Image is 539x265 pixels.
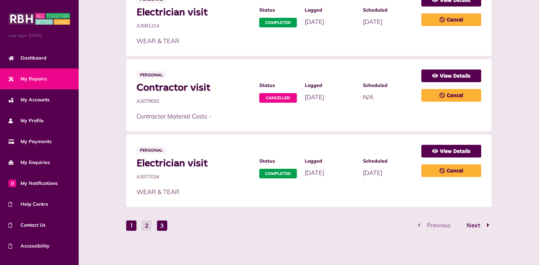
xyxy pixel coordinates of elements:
a: Cancel [421,164,481,177]
button: Go to page 2 [142,220,152,231]
span: Accessibility [9,242,50,250]
span: [DATE] [363,18,382,26]
span: My Repairs [9,75,47,83]
p: WEAR & TEAR [136,187,415,197]
button: Go to page 2 [459,221,491,231]
span: My Enquiries [9,159,50,166]
span: Completed [259,18,297,27]
span: Electrician visit [136,7,252,19]
a: Cancel [421,13,481,26]
span: [DATE] [305,169,324,177]
span: Scheduled [363,157,415,165]
span: Contractor visit [136,82,252,94]
span: Help Centre [9,201,48,208]
span: Status [259,82,298,89]
span: 0 [9,179,16,187]
span: Dashboard [9,54,47,62]
span: My Profile [9,117,44,124]
span: Logged [305,82,356,89]
span: Scheduled [363,82,415,89]
span: [DATE] [363,169,382,177]
img: MyRBH [9,12,70,26]
span: Contact Us [9,222,45,229]
span: Status [259,157,298,165]
span: Logged [305,157,356,165]
a: Cancel [421,89,481,102]
button: Go to page 3 [157,220,167,231]
span: My Payments [9,138,52,145]
p: WEAR & TEAR [136,36,415,46]
span: Next [461,223,485,229]
span: Electrician visit [136,157,252,170]
span: Completed [259,169,297,178]
a: View Details [421,70,481,82]
span: Logged [305,7,356,14]
a: View Details [421,145,481,157]
span: N/A [363,93,373,101]
span: Scheduled [363,7,415,14]
span: A3081214 [136,22,252,29]
span: [DATE] [305,18,324,26]
span: Cancelled [259,93,297,103]
span: A3079650 [136,98,252,105]
span: Personal [136,71,166,79]
span: Personal [136,147,166,154]
span: A3077034 [136,173,252,180]
span: Last login: [DATE] [9,33,70,39]
span: Status [259,7,298,14]
span: My Accounts [9,96,50,103]
span: My Notifications [9,180,58,187]
span: [DATE] [305,93,324,101]
p: Contractor Material Costs - [136,112,415,121]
